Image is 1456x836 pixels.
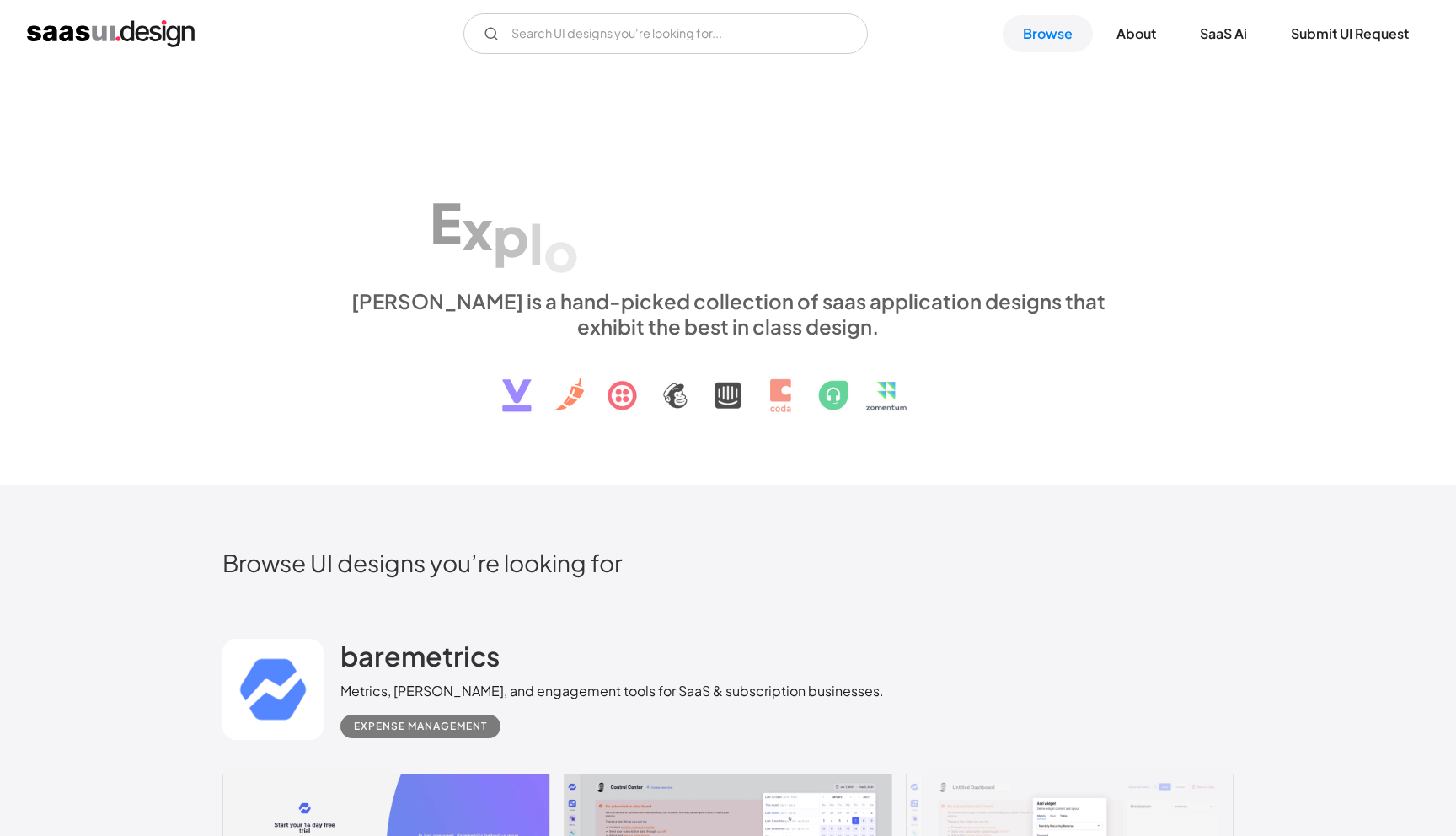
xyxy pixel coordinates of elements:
[463,13,868,54] form: Email Form
[1003,15,1093,52] a: Browse
[462,196,493,261] div: x
[27,20,195,47] a: home
[1180,15,1267,52] a: SaaS Ai
[354,716,487,737] div: Expense Management
[1271,15,1429,52] a: Submit UI Request
[430,190,462,255] div: E
[543,218,579,283] div: o
[222,548,1234,577] h2: Browse UI designs you’re looking for
[340,142,1116,272] h1: Explore SaaS UI design patterns & interactions.
[1096,15,1176,52] a: About
[463,13,868,54] input: Search UI designs you're looking for...
[493,203,529,268] div: p
[340,639,500,681] a: baremetrics
[340,681,884,701] div: Metrics, [PERSON_NAME], and engagement tools for SaaS & subscription businesses.
[473,339,983,426] img: text, icon, saas logo
[340,288,1116,339] div: [PERSON_NAME] is a hand-picked collection of saas application designs that exhibit the best in cl...
[340,639,500,673] h2: baremetrics
[529,211,543,276] div: l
